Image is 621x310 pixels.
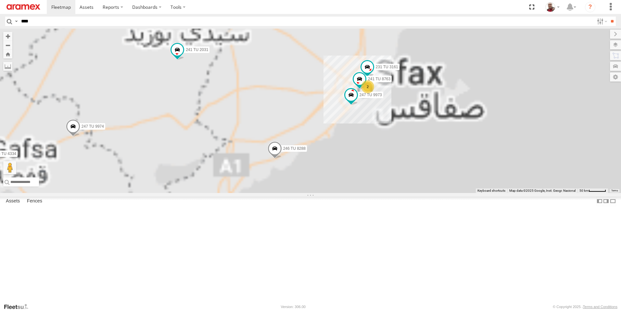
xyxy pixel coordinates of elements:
span: 241 TU 8763 [368,77,390,81]
label: Measure [3,62,12,71]
span: Map data ©2025 Google, Inst. Geogr. Nacional [509,189,576,192]
div: Majdi Ghannoudi [543,2,562,12]
span: 241 TU 2031 [186,47,208,52]
span: 50 km [579,189,589,192]
button: Zoom Home [3,50,12,58]
button: Keyboard shortcuts [477,188,505,193]
button: Zoom out [3,41,12,50]
label: Search Filter Options [594,17,608,26]
label: Dock Summary Table to the Right [603,197,609,206]
span: 247 TU 9973 [360,93,382,97]
label: Hide Summary Table [610,197,616,206]
a: Terms and Conditions [583,305,617,309]
i: ? [585,2,595,12]
button: Zoom in [3,32,12,41]
button: Map Scale: 50 km per 50 pixels [577,188,608,193]
label: Search Query [14,17,19,26]
label: Map Settings [610,72,621,82]
label: Assets [3,197,23,206]
div: © Copyright 2025 - [553,305,617,309]
span: 246 TU 8288 [283,146,306,151]
div: Version: 306.00 [281,305,306,309]
span: 231 TU 3161 [376,65,398,69]
div: 2 [361,80,374,93]
a: Terms (opens in new tab) [611,189,618,192]
img: aramex-logo.svg [6,4,40,10]
label: Fences [24,197,45,206]
span: 247 TU 9974 [82,124,104,129]
a: Visit our Website [4,304,33,310]
label: Dock Summary Table to the Left [596,197,603,206]
button: Drag Pegman onto the map to open Street View [3,161,16,174]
